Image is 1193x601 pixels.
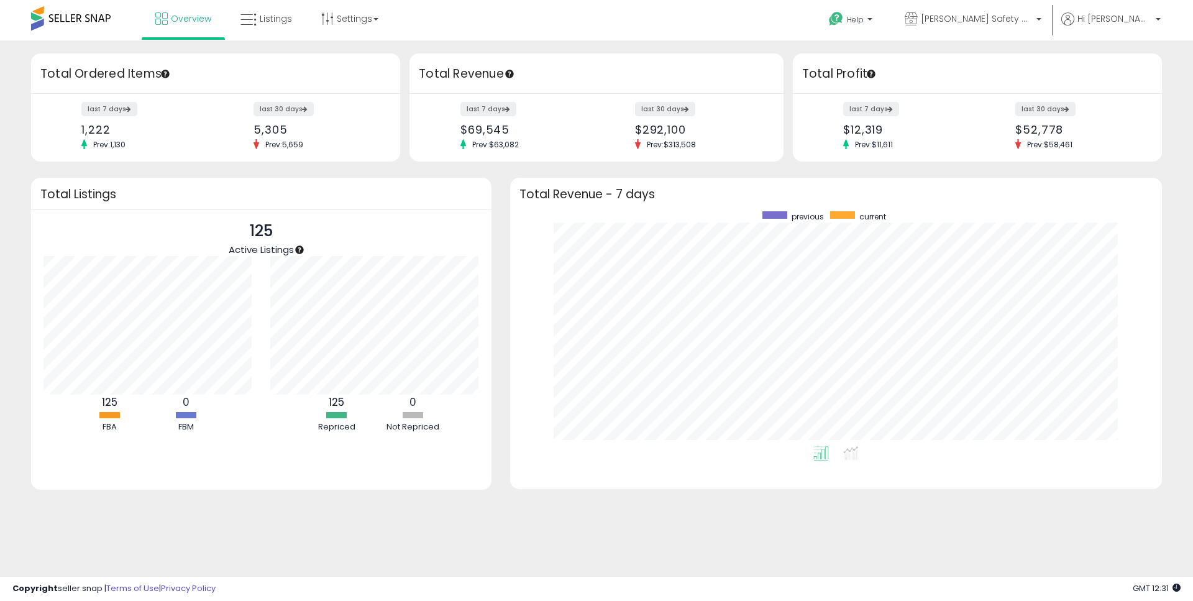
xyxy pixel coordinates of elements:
[40,190,482,199] h3: Total Listings
[859,211,886,222] span: current
[802,65,1153,83] h3: Total Profit
[409,395,416,410] b: 0
[160,68,171,80] div: Tooltip anchor
[843,102,899,116] label: last 7 days
[819,2,885,40] a: Help
[149,421,223,433] div: FBM
[259,139,309,150] span: Prev: 5,659
[1061,12,1161,40] a: Hi [PERSON_NAME]
[40,65,391,83] h3: Total Ordered Items
[419,65,774,83] h3: Total Revenue
[299,421,374,433] div: Repriced
[828,11,844,27] i: Get Help
[329,395,344,410] b: 125
[460,123,587,136] div: $69,545
[792,211,824,222] span: previous
[635,123,762,136] div: $292,100
[1015,102,1076,116] label: last 30 days
[81,102,137,116] label: last 7 days
[519,190,1153,199] h3: Total Revenue - 7 days
[102,395,117,410] b: 125
[171,12,211,25] span: Overview
[1077,12,1152,25] span: Hi [PERSON_NAME]
[1015,123,1140,136] div: $52,778
[460,102,516,116] label: last 7 days
[866,68,877,80] div: Tooltip anchor
[376,421,450,433] div: Not Repriced
[847,14,864,25] span: Help
[229,243,294,256] span: Active Listings
[183,395,190,410] b: 0
[294,244,305,255] div: Tooltip anchor
[260,12,292,25] span: Listings
[921,12,1033,25] span: [PERSON_NAME] Safety & Supply
[635,102,695,116] label: last 30 days
[466,139,525,150] span: Prev: $63,082
[254,123,378,136] div: 5,305
[72,421,147,433] div: FBA
[87,139,132,150] span: Prev: 1,130
[641,139,702,150] span: Prev: $313,508
[849,139,899,150] span: Prev: $11,611
[254,102,314,116] label: last 30 days
[843,123,968,136] div: $12,319
[1021,139,1079,150] span: Prev: $58,461
[81,123,206,136] div: 1,222
[229,219,294,243] p: 125
[504,68,515,80] div: Tooltip anchor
